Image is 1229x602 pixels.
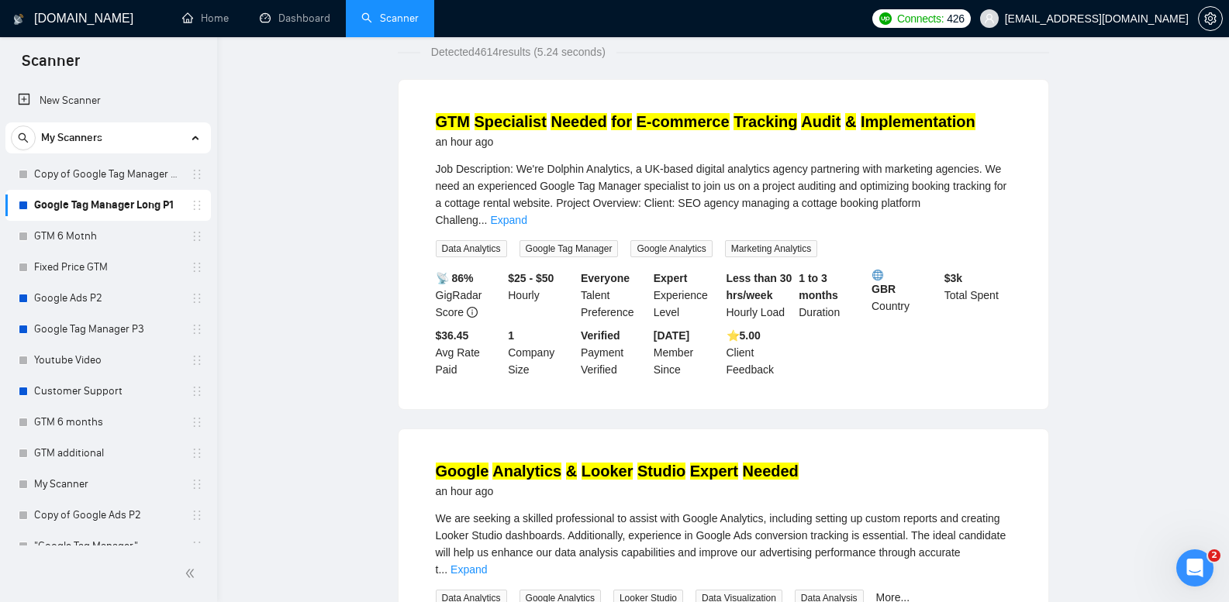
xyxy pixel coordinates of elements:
mark: Studio [637,463,685,480]
span: We are seeking a skilled professional to assist with Google Analytics, including setting up custo... [436,512,1006,576]
a: Google Tag Manager P3 [34,314,181,345]
div: Member Since [651,327,723,378]
div: Hourly [505,270,578,321]
a: My Scanner [34,469,181,500]
mark: & [845,113,856,130]
div: Talent Preference [578,270,651,321]
b: Verified [581,329,620,342]
span: holder [191,323,203,335]
span: holder [191,199,203,212]
button: setting [1198,6,1223,31]
a: GTM additional [34,438,181,469]
span: holder [191,540,203,552]
span: Data Analytics [436,240,507,257]
div: Job Description: We're Dolphin Analytics, a UK-based digital analytics agency partnering with mar... [436,160,1011,229]
mark: Expert [690,463,738,480]
span: My Scanners [41,122,102,153]
div: Experience Level [651,270,723,321]
div: an hour ago [436,132,975,151]
b: $25 - $50 [508,272,554,284]
a: Google Tag Manager Long P1 [34,190,181,221]
b: $36.45 [436,329,469,342]
span: info-circle [467,307,478,318]
span: holder [191,385,203,397]
span: Connects: [897,10,944,27]
a: dashboardDashboard [260,12,330,25]
img: upwork-logo.png [879,12,892,25]
mark: & [566,463,577,480]
img: 🌐 [872,270,883,280]
span: holder [191,292,203,304]
a: Copy of Google Tag Manager Long P1 [34,159,181,190]
span: holder [191,416,203,428]
a: homeHome [182,12,229,25]
a: Expand [490,214,526,226]
mark: Analytics [492,463,561,480]
mark: Implementation [861,113,975,130]
span: holder [191,478,203,490]
mark: Specialist [475,113,547,130]
a: GTM 6 months [34,407,181,438]
li: New Scanner [5,85,211,116]
span: holder [191,354,203,366]
div: Country [868,270,941,321]
span: ... [478,214,488,226]
b: 📡 86% [436,272,474,284]
a: "Google Tag Manager" [34,531,181,562]
div: Total Spent [941,270,1014,321]
b: Everyone [581,272,630,284]
a: Copy of Google Ads P2 [34,500,181,531]
mark: Needed [551,113,606,130]
span: Scanner [9,50,92,82]
a: Fixed Price GTM [34,252,181,283]
span: Detected 4614 results (5.24 seconds) [420,43,616,60]
div: Company Size [505,327,578,378]
a: Google Analytics & Looker Studio Expert Needed [436,463,799,480]
span: 2 [1208,549,1220,562]
mark: Google [436,463,489,480]
span: holder [191,230,203,243]
div: Hourly Load [723,270,796,321]
span: double-left [185,566,200,581]
mark: GTM [436,113,470,130]
mark: for [611,113,632,130]
div: GigRadar Score [433,270,506,321]
b: [DATE] [654,329,689,342]
span: 426 [947,10,964,27]
span: holder [191,261,203,273]
mark: E-commerce [637,113,730,130]
div: an hour ago [436,482,799,501]
span: search [12,132,35,143]
a: GTM Specialist Needed for E-commerce Tracking Audit & Implementation [436,113,975,130]
div: Duration [796,270,868,321]
mark: Tracking [734,113,797,130]
div: Avg Rate Paid [433,327,506,378]
mark: Looker [582,463,633,480]
span: holder [191,168,203,181]
a: searchScanner [361,12,419,25]
b: ⭐️ 5.00 [727,329,761,342]
span: Google Tag Manager [520,240,619,257]
b: 1 [508,329,514,342]
a: Customer Support [34,376,181,407]
a: setting [1198,12,1223,25]
b: 1 to 3 months [799,272,838,301]
a: Google Ads P2 [34,283,181,314]
div: We are seeking a skilled professional to assist with Google Analytics, including setting up custo... [436,510,1011,578]
div: Client Feedback [723,327,796,378]
a: GTM 6 Motnh [34,221,181,252]
b: Expert [654,272,688,284]
iframe: Intercom live chat [1176,549,1213,587]
b: Less than 30 hrs/week [727,272,792,301]
span: Job Description: We're Dolphin Analytics, a UK-based digital analytics agency partnering with mar... [436,163,1007,226]
div: Payment Verified [578,327,651,378]
span: ... [438,563,447,576]
img: logo [13,7,24,32]
a: Youtube Video [34,345,181,376]
span: Google Analytics [630,240,712,257]
a: Expand [451,563,487,576]
button: search [11,126,36,150]
a: New Scanner [18,85,199,116]
mark: Audit [801,113,841,130]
